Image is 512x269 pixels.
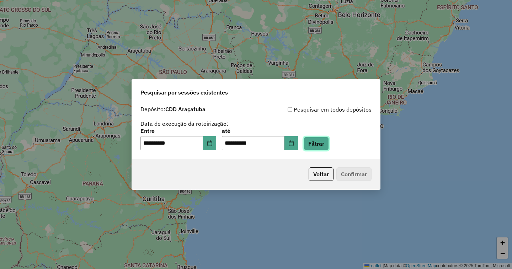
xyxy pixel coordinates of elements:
[256,105,372,114] div: Pesquisar em todos depósitos
[140,119,228,128] label: Data de execução da roteirização:
[140,88,228,97] span: Pesquisar por sessões existentes
[284,136,298,150] button: Choose Date
[203,136,217,150] button: Choose Date
[222,127,298,135] label: até
[165,106,206,113] strong: CDD Araçatuba
[140,127,216,135] label: Entre
[140,105,206,113] label: Depósito:
[309,167,334,181] button: Voltar
[304,137,329,150] button: Filtrar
